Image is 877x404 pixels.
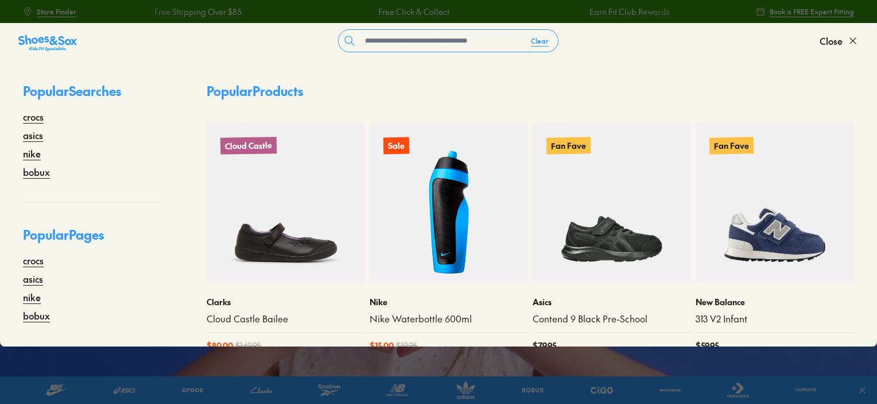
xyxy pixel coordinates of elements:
[546,137,591,154] p: Fan Fave
[820,28,859,53] button: Close
[23,309,50,322] a: bobux
[533,124,691,282] a: Fan Fave
[533,313,691,325] a: Contend 9 Black Pre-School
[364,6,435,18] a: Free Click & Collect
[370,124,528,282] a: Sale
[207,124,365,282] a: Cloud Castle
[23,1,76,22] a: Store Finder
[220,137,277,155] p: Cloud Castle
[207,313,365,325] a: Cloud Castle Bailee
[383,137,409,155] p: Sale
[709,137,754,154] p: Fan Fave
[396,340,417,352] span: $ 19.95
[207,82,303,101] p: Popular Products
[820,34,843,48] span: Close
[23,253,44,267] a: crocs
[140,6,227,18] a: Free Shipping Over $85
[756,1,854,22] a: Book a FREE Expert Fitting
[23,147,41,160] a: nike
[696,296,854,308] p: New Balance
[575,6,655,18] a: Earn Fit Club Rewards
[23,272,43,286] a: asics
[18,32,77,50] a: Shoes &amp; Sox
[23,290,41,304] a: nike
[18,34,77,52] img: SNS_Logo_Responsive.svg
[23,128,43,142] a: asics
[23,110,44,124] a: crocs
[696,124,854,282] a: Fan Fave
[370,340,394,352] span: $ 15.00
[37,6,76,17] span: Store Finder
[235,340,261,352] span: $ 149.95
[370,313,528,325] a: Nike Waterbottle 600ml
[770,6,854,17] span: Book a FREE Expert Fitting
[370,296,528,308] p: Nike
[207,340,233,352] span: $ 80.00
[533,296,691,308] p: Asics
[23,225,161,253] p: Popular Pages
[696,340,719,352] span: $ 59.95
[696,313,854,325] a: 313 V2 Infant
[522,30,558,51] button: Clear
[207,296,365,308] p: Clarks
[23,82,161,110] p: Popular Searches
[23,165,50,179] a: bobux
[533,340,556,352] span: $ 79.95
